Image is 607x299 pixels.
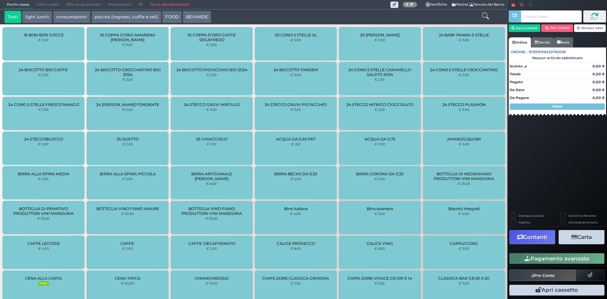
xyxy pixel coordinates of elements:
[541,24,573,32] button: Rim. Cliente
[291,38,301,42] small: € 3,00
[531,37,554,47] a: Servizi
[37,216,50,220] small: € 25,00
[115,276,140,281] span: CENA TIPICA
[447,137,481,141] span: AMARO/LIQUORI
[274,171,317,176] span: BIRRA BECKS DA 0,33
[375,212,385,215] small: € 5,00
[265,102,327,107] span: 24 STECCO GRUVI PISTACCHIO
[347,276,412,281] span: CHIPS DORE VIVACE GR.100 X 14
[509,230,555,244] button: Contanti
[196,137,227,141] span: 35 GHIACCIOLO
[96,206,159,211] span: BOTTIGLIA VINO FIANO AMURE
[510,80,523,84] strong: Pagato
[195,276,229,281] span: CHIANCAREDDA
[120,241,135,246] span: CAFFE'
[592,80,605,84] strong: 0,00 €
[4,11,21,23] button: Tutti
[375,78,385,81] small: € 2,50
[53,11,90,23] button: consumazioni
[521,10,581,22] input: Codice Cliente
[518,220,530,224] label: Asporto
[276,137,316,141] span: ACQUA DA 0,50 PET
[442,102,486,107] span: 24 STECCO PLASMON
[25,276,62,281] span: CENA ALLA CARTA
[33,0,63,9] span: Ultimi ordini
[290,212,301,215] small: € 4,00
[8,102,79,107] span: 24 CONO 5 STELLE FRESCO MANGO
[91,11,161,23] button: piscina (ingressi, cuffie e teli)
[273,67,318,72] span: 24 BISCOTTO TANDEM
[184,102,240,107] span: 24 STECCO GRUVI MIRTILLO
[438,276,489,281] span: CLASSICA BAR GR.50 X 20
[510,64,523,69] strong: Sconto
[509,37,531,47] a: Ordine
[146,0,192,9] a: Torna alla dashboard
[592,96,605,100] strong: 0,00 €
[123,142,133,146] small: € 2,50
[559,230,604,244] button: Carta
[176,206,247,216] span: BOTTIGLIA VINO FIANO PRODUTTORI VINI MANDURIA
[38,142,49,146] small: € 3,00
[117,137,138,141] span: 25 DUETTO
[122,43,133,47] small: € 3,00
[592,64,605,68] strong: 0,00 €
[38,177,49,181] small: € 5,00
[24,137,63,141] span: 24 STECCOBLOCCO
[275,33,317,37] span: 20 CONO 5 STELLE XL
[375,246,385,250] small: € 8,00
[206,246,217,250] small: € 2,00
[375,177,385,181] small: € 5,00
[162,11,182,23] button: FOOD
[552,104,562,108] strong: Segue
[291,281,301,285] small: € 2,50
[206,182,217,185] small: € 6,00
[459,246,469,250] small: € 3,00
[122,108,133,111] small: € 3,00
[568,214,596,218] label: Scontrino Parlante
[509,270,576,281] button: Pre-Conto
[183,11,211,23] button: BEVANDE
[8,206,79,216] span: BOTTIGLIA DI PRIMITIVO PRODUTTORI VINI MANDURIA
[18,171,70,176] span: BIRRA ALLA SPINA MEDIA
[430,67,498,72] span: 24 CONO 5 STELLE CROCCANTINO
[92,33,163,42] span: 16 COPPA D'ORO AMARENA [PERSON_NAME]
[63,0,104,9] span: Ritiri programmati
[277,241,315,246] span: CALICE PROSECCO
[176,171,247,181] span: BIRRA ARTIGIANALE [PERSON_NAME]
[459,108,469,111] small: € 3,00
[360,33,400,37] span: 20 [PERSON_NAME]
[356,171,403,176] span: BIRRA CORONA DA 0,33
[38,38,49,42] small: € 3,00
[207,142,217,146] small: € 1,00
[448,206,480,211] span: Biscotti integrali
[188,241,235,246] span: CAFFE' DECAFFEINATO
[509,285,604,296] button: Apri cassetto
[592,72,605,76] strong: 0,00 €
[28,241,60,246] span: CAFFE LECCESE
[568,220,598,224] label: Comanda prioritaria
[206,108,217,111] small: € 3,00
[458,212,469,215] small: € 4,00
[122,177,133,181] small: € 3,00
[206,43,217,47] small: € 3,00
[100,171,156,176] span: BIRRA ALLA SPINA PICCOLA
[425,2,431,8] span: 0
[291,108,301,111] small: € 3,00
[554,37,573,47] a: Note
[3,0,33,9] span: Punto cassa
[574,24,606,32] button: Rimuovi tutto
[509,56,606,60] div: Nessun articolo selezionato
[367,206,393,211] span: Birra straniera
[459,142,469,146] small: € 5,00
[38,246,49,250] small: € 4,00
[459,38,469,42] small: € 3,00
[291,246,301,250] small: € 8,00
[121,281,134,285] small: € 40,00
[592,88,605,92] strong: 0,00 €
[510,88,524,92] strong: Da Dare
[344,67,415,77] span: 24 CONO 5 STELLE CARAMELLO SALATO 2024
[176,33,247,42] span: 16 COPPA D'ORO CAFFE' SEGAFREDO
[509,253,604,264] button: Pagamento avanzato
[509,24,541,32] button: Cerca Cliente
[284,206,308,211] span: Birra Italiana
